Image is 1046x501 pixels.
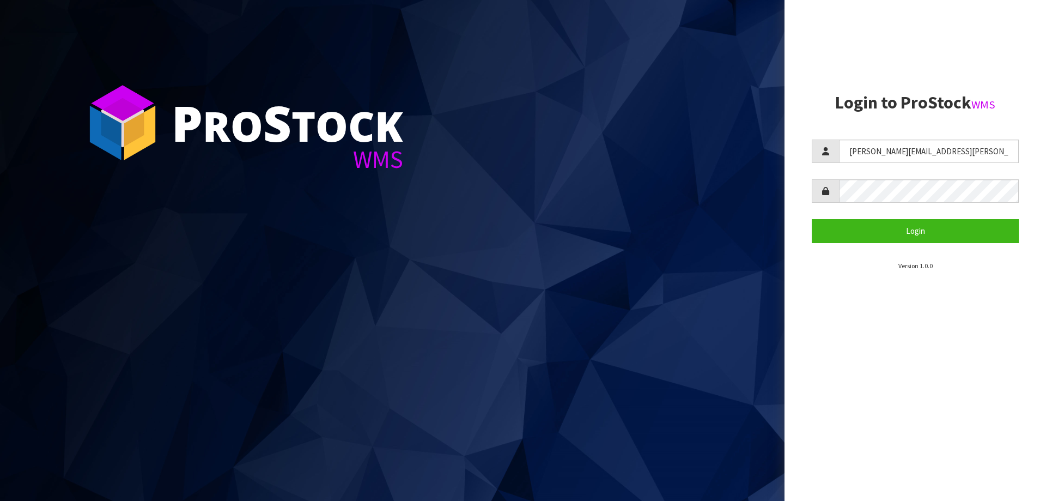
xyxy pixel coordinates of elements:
img: ProStock Cube [82,82,163,164]
span: S [263,89,291,156]
div: ro tock [172,98,403,147]
small: Version 1.0.0 [898,262,933,270]
small: WMS [971,98,995,112]
span: P [172,89,203,156]
input: Username [839,140,1019,163]
h2: Login to ProStock [812,93,1019,112]
button: Login [812,219,1019,243]
div: WMS [172,147,403,172]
